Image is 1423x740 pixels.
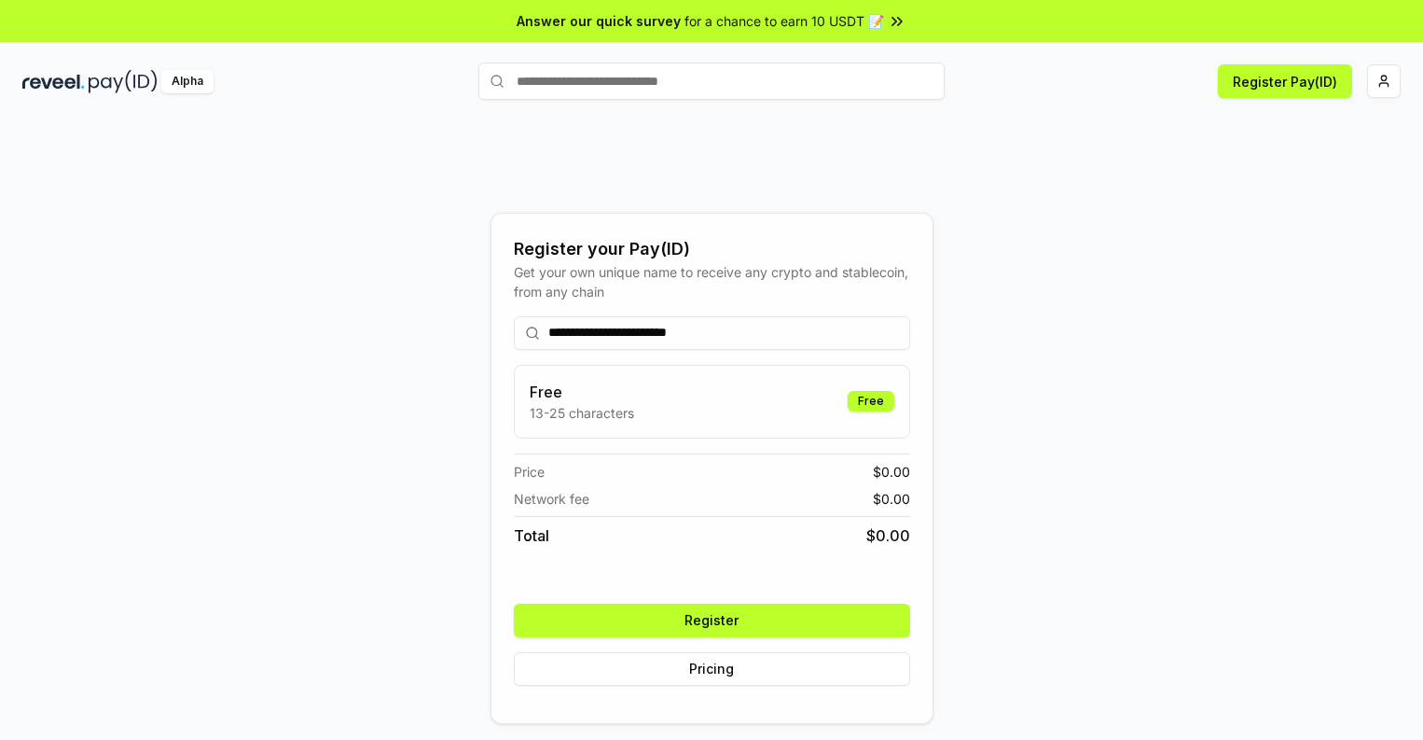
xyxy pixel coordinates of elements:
[848,391,894,412] div: Free
[514,236,910,262] div: Register your Pay(ID)
[866,524,910,547] span: $ 0.00
[530,403,634,423] p: 13-25 characters
[514,604,910,637] button: Register
[873,462,910,482] span: $ 0.00
[89,70,158,93] img: pay_id
[514,489,589,509] span: Network fee
[1218,64,1352,98] button: Register Pay(ID)
[684,11,884,31] span: for a chance to earn 10 USDT 📝
[22,70,85,93] img: reveel_dark
[514,262,910,301] div: Get your own unique name to receive any crypto and stablecoin, from any chain
[514,462,545,482] span: Price
[514,652,910,686] button: Pricing
[517,11,681,31] span: Answer our quick survey
[161,70,214,93] div: Alpha
[873,489,910,509] span: $ 0.00
[514,524,549,547] span: Total
[530,381,634,403] h3: Free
